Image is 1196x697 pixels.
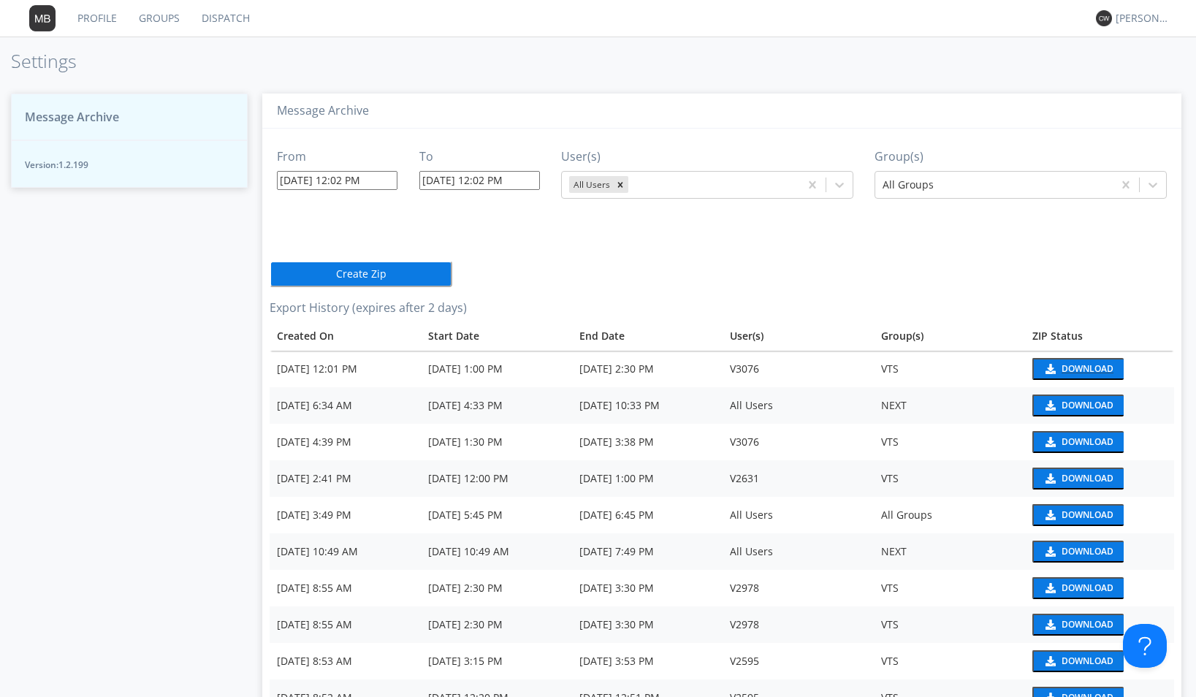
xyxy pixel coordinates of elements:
[1043,656,1056,666] img: download media button
[730,362,866,376] div: V3076
[277,654,414,669] div: [DATE] 8:53 AM
[1032,504,1167,526] a: download media buttonDownload
[730,471,866,486] div: V2631
[579,398,716,413] div: [DATE] 10:33 PM
[428,508,565,522] div: [DATE] 5:45 PM
[1032,468,1167,490] a: download media buttonDownload
[881,398,1018,413] div: NEXT
[277,151,397,164] h3: From
[428,617,565,632] div: [DATE] 2:30 PM
[277,544,414,559] div: [DATE] 10:49 AM
[29,5,56,31] img: 373638.png
[1032,614,1167,636] a: download media buttonDownload
[1032,577,1167,599] a: download media buttonDownload
[428,471,565,486] div: [DATE] 12:00 PM
[1043,473,1056,484] img: download media button
[730,398,866,413] div: All Users
[1032,468,1124,490] button: Download
[277,581,414,595] div: [DATE] 8:55 AM
[1062,365,1113,373] div: Download
[579,508,716,522] div: [DATE] 6:45 PM
[1116,11,1170,26] div: [PERSON_NAME] *
[1032,395,1124,416] button: Download
[277,617,414,632] div: [DATE] 8:55 AM
[881,435,1018,449] div: VTS
[730,508,866,522] div: All Users
[579,435,716,449] div: [DATE] 3:38 PM
[421,321,572,351] th: Toggle SortBy
[11,94,248,141] button: Message Archive
[579,471,716,486] div: [DATE] 1:00 PM
[428,398,565,413] div: [DATE] 4:33 PM
[881,581,1018,595] div: VTS
[428,654,565,669] div: [DATE] 3:15 PM
[1062,438,1113,446] div: Download
[1062,547,1113,556] div: Download
[428,581,565,595] div: [DATE] 2:30 PM
[1032,504,1124,526] button: Download
[1062,401,1113,410] div: Download
[1062,474,1113,483] div: Download
[1032,650,1167,672] a: download media buttonDownload
[270,302,1174,315] h3: Export History (expires after 2 days)
[1032,650,1124,672] button: Download
[428,435,565,449] div: [DATE] 1:30 PM
[277,471,414,486] div: [DATE] 2:41 PM
[1032,577,1124,599] button: Download
[270,321,421,351] th: Toggle SortBy
[1062,511,1113,519] div: Download
[277,398,414,413] div: [DATE] 6:34 AM
[1032,541,1124,563] button: Download
[730,435,866,449] div: V3076
[730,544,866,559] div: All Users
[25,109,119,126] span: Message Archive
[270,261,452,287] button: Create Zip
[1032,541,1167,563] a: download media buttonDownload
[569,176,612,193] div: All Users
[1043,546,1056,557] img: download media button
[277,508,414,522] div: [DATE] 3:49 PM
[1043,620,1056,630] img: download media button
[1032,395,1167,416] a: download media buttonDownload
[875,151,1167,164] h3: Group(s)
[1123,624,1167,668] iframe: Toggle Customer Support
[881,471,1018,486] div: VTS
[1032,358,1167,380] a: download media buttonDownload
[579,362,716,376] div: [DATE] 2:30 PM
[1032,431,1124,453] button: Download
[277,435,414,449] div: [DATE] 4:39 PM
[881,362,1018,376] div: VTS
[1032,358,1124,380] button: Download
[1062,657,1113,666] div: Download
[881,544,1018,559] div: NEXT
[572,321,723,351] th: Toggle SortBy
[730,581,866,595] div: V2978
[579,581,716,595] div: [DATE] 3:30 PM
[419,151,540,164] h3: To
[881,654,1018,669] div: VTS
[579,654,716,669] div: [DATE] 3:53 PM
[723,321,874,351] th: User(s)
[277,362,414,376] div: [DATE] 12:01 PM
[1043,583,1056,593] img: download media button
[1025,321,1174,351] th: Toggle SortBy
[881,508,1018,522] div: All Groups
[561,151,853,164] h3: User(s)
[11,140,248,188] button: Version:1.2.199
[1032,614,1124,636] button: Download
[579,617,716,632] div: [DATE] 3:30 PM
[1062,620,1113,629] div: Download
[579,544,716,559] div: [DATE] 7:49 PM
[428,544,565,559] div: [DATE] 10:49 AM
[730,617,866,632] div: V2978
[1043,364,1056,374] img: download media button
[1032,431,1167,453] a: download media buttonDownload
[612,176,628,193] div: Remove All Users
[277,104,1167,118] h3: Message Archive
[25,159,234,171] span: Version: 1.2.199
[874,321,1025,351] th: Group(s)
[428,362,565,376] div: [DATE] 1:00 PM
[1062,584,1113,593] div: Download
[1043,400,1056,411] img: download media button
[1096,10,1112,26] img: 373638.png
